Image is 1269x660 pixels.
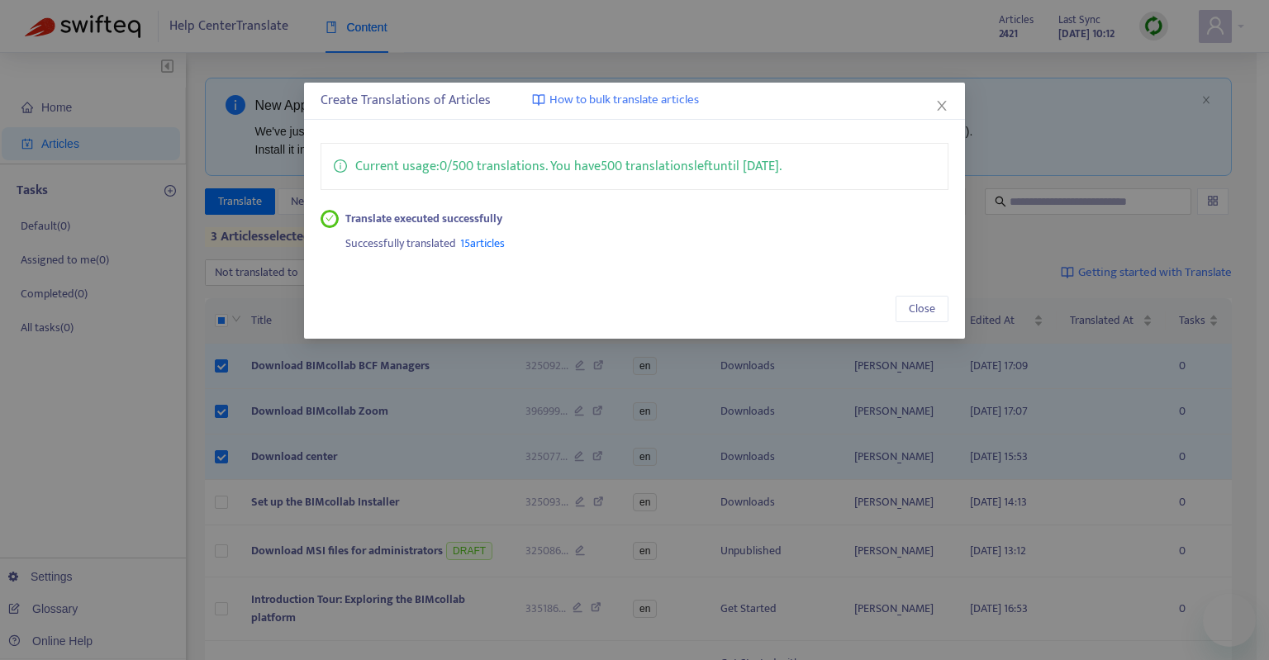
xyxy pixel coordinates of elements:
iframe: Button to launch messaging window [1203,594,1256,647]
p: Current usage: 0 / 500 translations . You have 500 translations left until [DATE] . [355,156,782,177]
button: Close [933,97,951,115]
span: info-circle [334,156,347,173]
a: How to bulk translate articles [532,91,699,110]
img: image-link [532,93,545,107]
button: Close [896,296,948,322]
div: Create Translations of Articles [321,91,948,111]
span: close [935,99,948,112]
span: How to bulk translate articles [549,91,699,110]
span: 15 articles [460,234,505,253]
span: check [326,214,335,223]
span: Close [909,300,935,318]
strong: Translate executed successfully [345,210,502,228]
div: Successfully translated [345,228,949,253]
